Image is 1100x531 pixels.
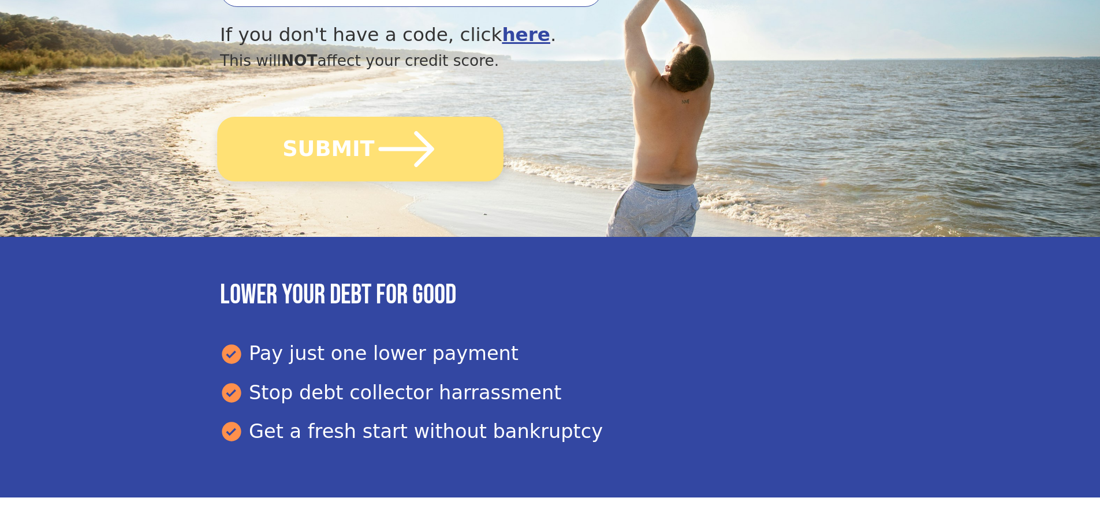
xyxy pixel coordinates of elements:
[281,51,318,69] span: NOT
[220,417,880,446] div: Get a fresh start without bankruptcy
[220,378,880,407] div: Stop debt collector harrassment
[220,339,880,368] div: Pay just one lower payment
[217,117,504,181] button: SUBMIT
[220,21,781,49] div: If you don't have a code, click .
[502,24,550,46] a: here
[220,49,781,72] div: This will affect your credit score.
[220,279,880,312] h3: Lower your debt for good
